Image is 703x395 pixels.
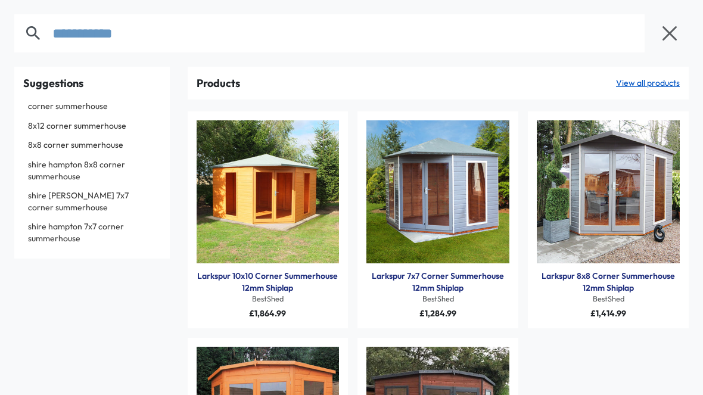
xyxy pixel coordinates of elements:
[590,308,626,319] span: £1,414.99
[23,136,161,154] a: 8x8 corner summerhouse
[23,76,161,91] div: Suggestions
[23,98,161,116] a: corner summerhouse
[366,120,509,263] a: Products: Larkspur 7x7 Corner Summerhouse 12mm Shiplap
[197,294,340,304] div: BestShed
[197,120,340,263] a: Products: Larkspur 10x10 Corner Summerhouse 12mm Shiplap
[616,77,680,89] a: View all products
[197,270,340,294] a: Larkspur 10x10 Corner Summerhouse 12mm Shiplap
[366,270,509,294] a: Larkspur 7x7 Corner Summerhouse 12mm Shiplap
[23,187,161,216] a: shire [PERSON_NAME] 7x7 corner summerhouse
[366,294,509,304] div: BestShed
[23,156,161,185] a: shire hampton 8x8 corner summerhouse
[23,218,161,247] a: shire hampton 7x7 corner summerhouse
[537,270,680,294] a: Larkspur 8x8 Corner Summerhouse 12mm Shiplap
[419,308,456,319] span: £1,284.99
[537,294,680,304] div: BestShed
[23,117,161,135] a: 8x12 corner summerhouse
[249,308,286,319] span: £1,864.99
[537,120,680,263] a: Products: Larkspur 8x8 Corner Summerhouse 12mm Shiplap
[197,76,240,91] div: Products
